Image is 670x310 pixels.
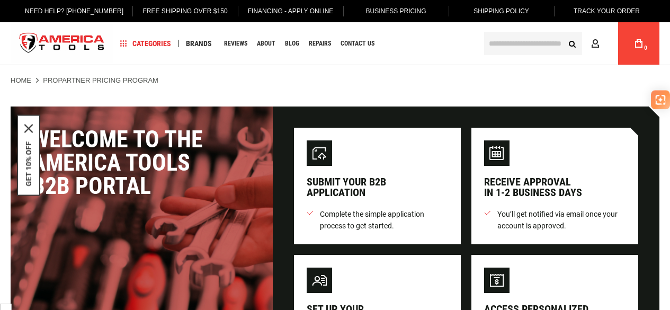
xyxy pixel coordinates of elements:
[24,124,33,132] button: Close
[309,40,331,47] span: Repairs
[115,37,176,51] a: Categories
[280,37,304,51] a: Blog
[307,176,386,198] div: Submit your B2B application
[186,40,212,47] span: Brands
[224,40,247,47] span: Reviews
[484,176,582,198] div: Receive approval in 1-2 business days
[11,24,113,64] a: store logo
[24,124,33,132] svg: close icon
[43,76,158,84] strong: ProPartner Pricing Program
[320,208,448,232] span: Complete the simple application process to get started.
[341,40,374,47] span: Contact Us
[304,37,336,51] a: Repairs
[120,40,171,47] span: Categories
[474,7,529,15] span: Shipping Policy
[562,33,582,54] button: Search
[24,141,33,186] button: GET 10% OFF
[11,76,31,85] a: Home
[257,40,275,47] span: About
[285,40,299,47] span: Blog
[181,37,217,51] a: Brands
[11,24,113,64] img: America Tools
[219,37,252,51] a: Reviews
[32,128,252,198] div: Welcome to the America Tools B2B Portal
[497,208,626,232] span: You’ll get notified via email once your account is approved.
[629,22,649,65] a: 0
[644,45,647,51] span: 0
[252,37,280,51] a: About
[336,37,379,51] a: Contact Us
